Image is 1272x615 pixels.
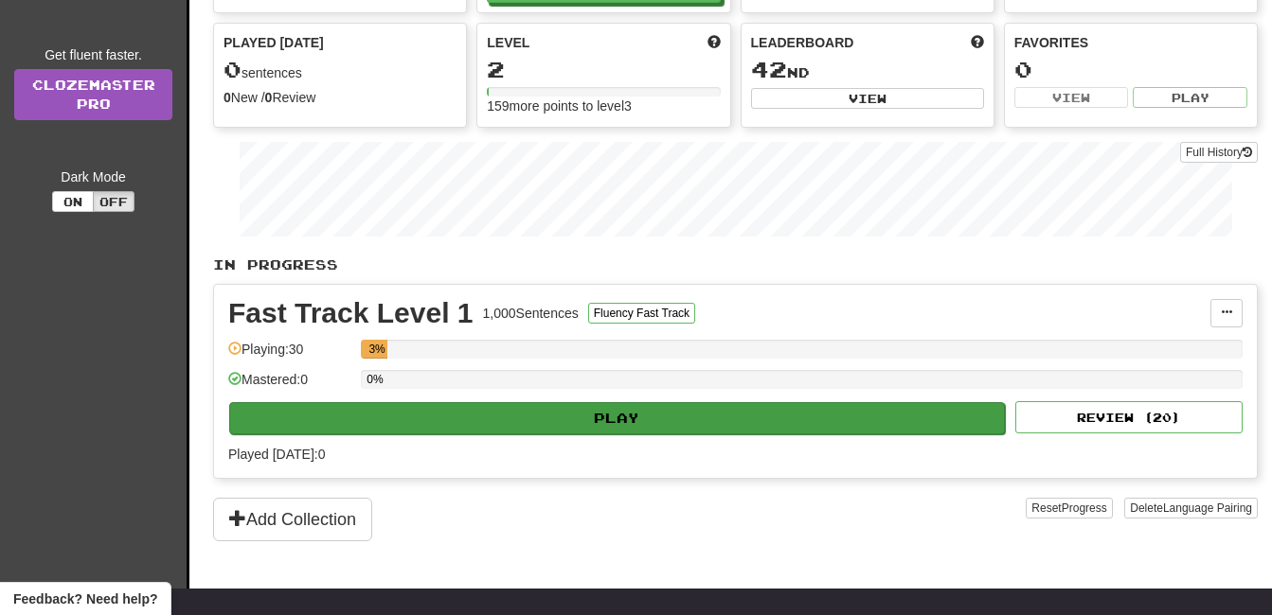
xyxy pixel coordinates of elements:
div: 3% [367,340,387,359]
strong: 0 [265,90,273,105]
button: View [751,88,984,109]
a: ClozemasterPro [14,69,172,120]
span: 42 [751,56,787,82]
button: Add Collection [213,498,372,541]
span: Open feedback widget [13,589,157,608]
div: Dark Mode [14,167,172,186]
button: ResetProgress [1026,498,1112,518]
span: Played [DATE]: 0 [228,447,325,462]
div: Playing: 30 [228,340,351,371]
div: 2 [487,58,720,81]
div: Fast Track Level 1 [228,299,474,327]
span: Score more points to level up [708,33,721,52]
span: Progress [1062,501,1107,515]
button: On [52,191,94,212]
button: Play [1133,87,1247,108]
button: Full History [1180,142,1258,163]
button: Off [93,191,134,212]
span: This week in points, UTC [971,33,984,52]
p: In Progress [213,255,1258,274]
span: Leaderboard [751,33,854,52]
strong: 0 [224,90,231,105]
div: 159 more points to level 3 [487,97,720,115]
div: sentences [224,58,457,82]
span: 0 [224,56,242,82]
span: Language Pairing [1163,501,1252,515]
div: New / Review [224,88,457,107]
button: Play [229,402,1005,434]
span: Played [DATE] [224,33,324,52]
div: 1,000 Sentences [483,304,579,323]
button: DeleteLanguage Pairing [1124,498,1258,518]
div: Favorites [1014,33,1247,52]
button: View [1014,87,1129,108]
span: Level [487,33,529,52]
div: Get fluent faster. [14,45,172,64]
div: 0 [1014,58,1247,81]
button: Review (20) [1015,401,1243,433]
button: Fluency Fast Track [588,303,695,324]
div: nd [751,58,984,82]
div: Mastered: 0 [228,370,351,401]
